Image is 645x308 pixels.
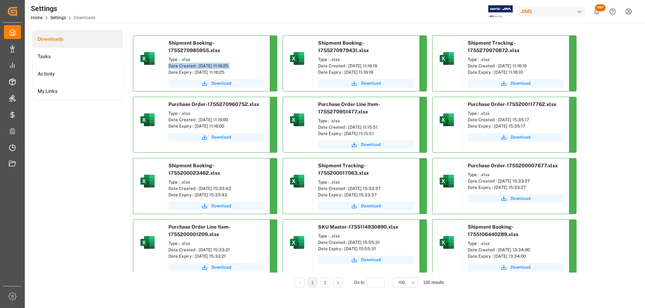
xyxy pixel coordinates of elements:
a: Download [468,263,563,271]
div: Date Created : [DATE] 11:16:10 [468,63,563,69]
div: Date Created : [DATE] 15:55:31 [318,239,414,246]
div: Type : .xlsx [318,233,414,239]
button: JIMS [518,5,589,18]
div: Date Expiry : [DATE] 15:33:37 [318,192,414,198]
img: microsoft-excel-2019--v1.png [438,173,455,190]
a: Activity [33,65,122,83]
div: Date Created : [DATE] 11:16:19 [318,63,414,69]
div: Type : .xlsx [468,110,563,117]
span: Download [361,257,381,263]
div: Date Created : [DATE] 15:33:37 [318,185,414,192]
div: Type : .xlsx [318,179,414,185]
span: Purchase Order-1755270960752.xlsx [168,101,259,107]
div: Type : .xlsx [468,172,563,178]
button: Download [168,133,264,141]
div: JIMS [518,6,586,17]
div: Type : .xlsx [468,56,563,63]
span: Download [211,134,231,140]
a: Download [168,202,264,210]
span: Purchase Order-1755200117762.xlsx [468,101,556,107]
button: Help Center [605,4,621,19]
img: microsoft-excel-2019--v1.png [289,234,306,251]
button: Download [318,202,414,210]
li: 1 [307,278,317,287]
span: Download [211,80,231,86]
span: Shipment Booking-1755200023462.xlsx [168,163,220,176]
div: Date Expiry : [DATE] 15:33:43 [168,192,264,198]
img: microsoft-excel-2019--v1.png [438,50,455,67]
div: Date Created : [DATE] 11:16:25 [168,63,264,69]
button: Download [318,79,414,88]
span: Download [361,203,381,209]
img: microsoft-excel-2019--v1.png [139,173,156,190]
div: Date Expiry : [DATE] 15:35:17 [468,123,563,129]
span: 100 [398,279,405,286]
div: Date Created : [DATE] 15:35:17 [468,117,563,123]
div: Date Expiry : [DATE] 11:15:51 [318,130,414,137]
div: Settings [31,3,95,14]
button: open menu [393,278,418,287]
li: Previous Page [295,278,305,287]
div: Date Created : [DATE] 15:33:21 [168,247,264,253]
img: microsoft-excel-2019--v1.png [438,234,455,251]
div: Type : .xlsx [168,110,264,117]
div: Type : .xlsx [468,240,563,247]
span: Download [361,141,381,148]
div: Date Created : [DATE] 11:16:00 [168,117,264,123]
span: Download [211,264,231,270]
a: Home [31,15,43,20]
div: Date Created : [DATE] 13:34:00 [468,247,563,253]
img: microsoft-excel-2019--v1.png [289,173,306,190]
a: 1 [311,280,314,285]
span: 100 results [423,280,444,285]
div: Type : .xlsx [168,56,264,63]
div: Date Expiry : [DATE] 11:16:25 [168,69,264,75]
span: Download [511,80,530,86]
div: Date Expiry : [DATE] 15:33:21 [168,253,264,259]
li: Downloads [33,30,122,48]
div: Date Expiry : [DATE] 15:33:27 [468,184,563,191]
li: 2 [320,278,330,287]
button: Download [168,79,264,88]
div: Type : .xlsx [168,240,264,247]
li: Next Page [333,278,343,287]
div: Date Created : [DATE] 15:33:27 [468,178,563,184]
button: Download [318,140,414,149]
span: 99+ [595,4,606,11]
span: Shipment Booking-1755270985955.xlsx [168,40,220,53]
a: Settings [50,15,66,20]
img: microsoft-excel-2019--v1.png [139,111,156,128]
div: Type : .xlsx [168,179,264,185]
span: SKU Master-1755114930890.xlsx [318,224,398,230]
a: Tasks [33,48,122,65]
span: Download [511,134,530,140]
div: Date Expiry : [DATE] 11:16:19 [318,69,414,75]
button: Download [468,133,563,141]
div: Date Expiry : [DATE] 13:34:00 [468,253,563,259]
span: Purchase Order Line Item-1755270951477.xlsx [318,101,380,114]
div: Date Expiry : [DATE] 11:16:10 [468,69,563,75]
button: Download [468,194,563,203]
span: Shipment Tracking-1755270970872.xlsx [468,40,519,53]
li: My Links [33,83,122,100]
span: Download [211,203,231,209]
div: Date Created : [DATE] 11:15:51 [318,124,414,130]
span: Download [511,264,530,270]
button: Download [168,263,264,271]
img: Exertis%20JAM%20-%20Email%20Logo.jpg_1722504956.jpg [488,5,513,18]
img: microsoft-excel-2019--v1.png [139,50,156,67]
a: Download [468,79,563,88]
div: Type : .xlsx [318,56,414,63]
div: Date Created : [DATE] 15:33:43 [168,185,264,192]
span: Purchase Order Line Item-1755200001209.xlsx [168,224,231,237]
img: microsoft-excel-2019--v1.png [438,111,455,128]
